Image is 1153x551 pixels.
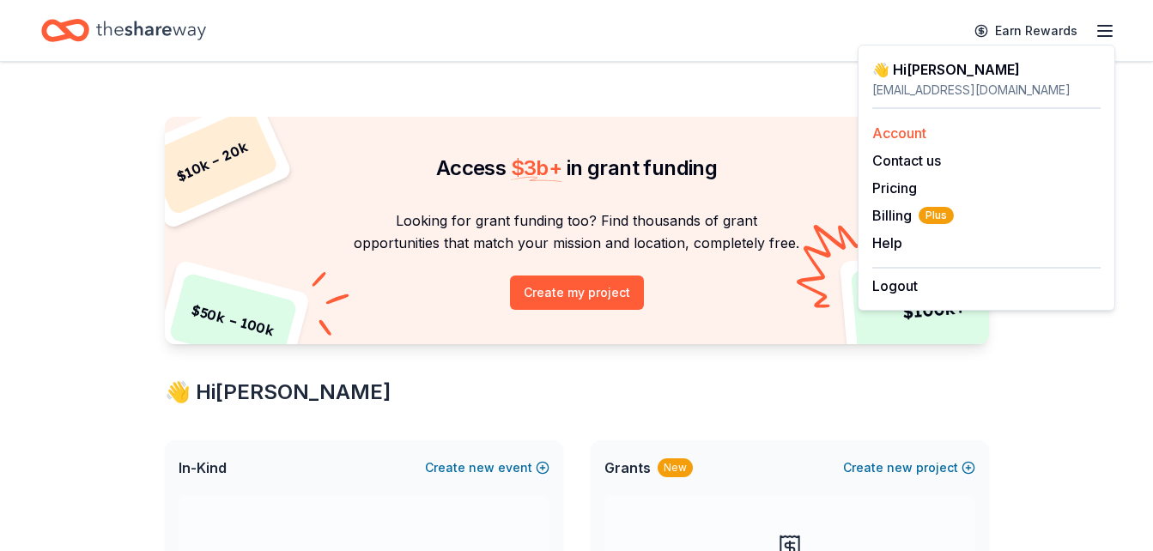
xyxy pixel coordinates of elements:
a: Account [872,124,926,142]
span: Grants [604,457,651,478]
p: Looking for grant funding too? Find thousands of grant opportunities that match your mission and ... [185,209,968,255]
button: Help [872,233,902,253]
div: 👋 Hi [PERSON_NAME] [872,59,1101,80]
button: Createnewproject [843,457,975,478]
span: $ 3b + [511,155,562,180]
span: In-Kind [179,457,227,478]
div: 👋 Hi [PERSON_NAME] [165,378,989,406]
span: new [469,457,495,478]
button: Logout [872,275,918,296]
button: Contact us [872,150,941,171]
a: Home [41,10,206,51]
div: [EMAIL_ADDRESS][DOMAIN_NAME] [872,80,1101,100]
span: new [887,457,913,478]
button: Create my project [510,275,644,310]
a: Pricing [872,179,917,197]
a: Earn Rewards [964,15,1088,46]
button: BillingPlus [872,205,954,226]
span: Billing [872,205,954,226]
button: Createnewevent [425,457,549,478]
span: Plus [919,207,954,224]
div: New [658,458,693,477]
div: $ 10k – 20k [145,106,279,216]
span: Access in grant funding [436,155,717,180]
